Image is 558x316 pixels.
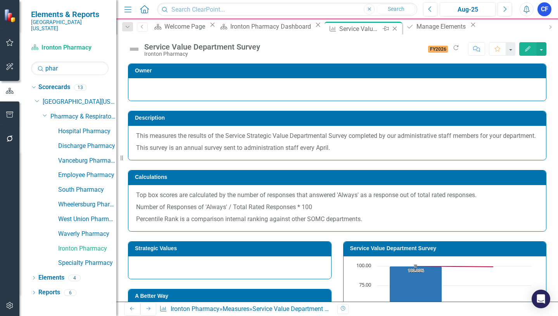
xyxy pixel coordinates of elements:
h3: Strategic Values [135,246,327,251]
h3: Calculations [135,174,542,180]
a: Welcome Page [152,22,207,31]
input: Search Below... [31,62,109,75]
span: FY2026 [428,46,448,53]
a: Elements [38,273,64,282]
h3: Service Value Department Survey [350,246,542,251]
div: Aug-25 [442,5,493,14]
text: 75.00 [359,281,371,288]
h3: Owner [135,68,542,74]
div: Manage Elements [416,22,468,31]
h3: A Better Way [135,293,327,299]
a: South Pharmacy [58,185,116,194]
p: Number of Responses of 'Always' / Total Rated Responses * 100 [136,201,538,213]
div: Service Value Department Survey [339,24,381,34]
a: Ironton Pharmacy [58,244,116,253]
div: Open Intercom Messenger [532,290,550,308]
p: This measures the results of the Service Strategic Value Departmental Survey completed by our adm... [136,132,538,142]
a: Pharmacy & Respiratory [50,112,116,121]
button: Aug-25 [440,2,496,16]
div: » » [159,305,331,314]
small: [GEOGRAPHIC_DATA][US_STATE] [31,19,109,32]
text: 100.00 [356,262,371,269]
div: Service Value Department Survey [144,43,260,51]
div: 4 [68,275,81,281]
a: Discharge Pharmacy [58,142,116,151]
button: Search [377,4,415,15]
a: Measures [223,305,249,313]
div: 13 [74,84,86,91]
a: Wheelersburg Pharmacy [58,200,116,209]
a: [GEOGRAPHIC_DATA][US_STATE] [43,98,116,106]
p: This survey is an annual survey sent to administration staff every April. [136,142,538,153]
a: Specialty Pharmacy [58,259,116,268]
a: Manage Elements [404,22,468,31]
a: Ironton Pharmacy [31,43,109,52]
text: 50.00 [359,301,371,307]
a: Employee Pharmacy [58,171,116,180]
g: Top Box, series 3 of 4. Line with 2 data points. [414,264,417,268]
img: ClearPoint Strategy [4,9,17,22]
span: Elements & Reports [31,10,109,19]
a: Ironton Pharmacy [171,305,219,313]
img: Not Defined [128,43,140,55]
a: Hospital Pharmacy [58,127,116,136]
p: Top box scores are calculated by the number of responses that answered 'Always' as a response out... [136,191,538,201]
p: Percentile Rank is a comparison internal ranking against other SOMC departments. [136,213,538,224]
div: Ironton Pharmacy [144,51,260,57]
button: CF [537,2,551,16]
div: 6 [64,289,76,296]
div: Welcome Page [164,22,207,31]
span: Search [388,6,404,12]
text: 100.00% [408,268,424,273]
a: Vanceburg Pharmacy [58,156,116,165]
a: Reports [38,288,60,297]
a: Waverly Pharmacy [58,230,116,239]
path: FY2025, 100. Top Box. [414,264,417,268]
input: Search ClearPoint... [157,3,417,16]
a: Scorecards [38,83,70,92]
div: Service Value Department Survey [252,305,343,313]
h3: Description [135,115,542,121]
div: Ironton Pharmacy Dashboard [230,22,313,31]
a: West Union Pharmacy [58,215,116,224]
a: Ironton Pharmacy Dashboard [217,22,313,31]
